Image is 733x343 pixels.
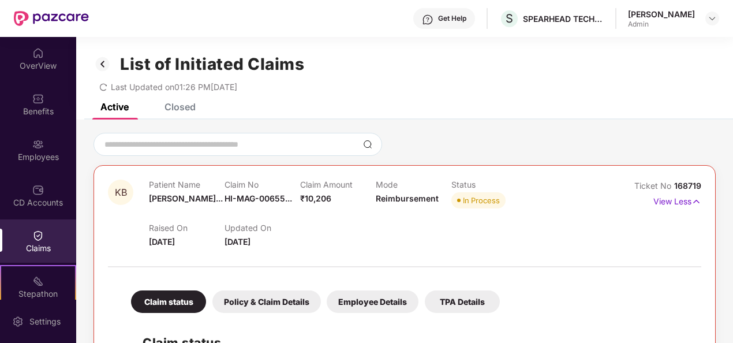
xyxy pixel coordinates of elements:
span: Reimbursement [376,193,439,203]
p: View Less [653,192,701,208]
img: New Pazcare Logo [14,11,89,26]
div: Active [100,101,129,113]
div: Get Help [438,14,466,23]
div: Settings [26,316,64,327]
span: S [506,12,513,25]
div: Employee Details [327,290,418,313]
p: Patient Name [149,180,225,189]
p: Updated On [225,223,300,233]
div: [PERSON_NAME] [628,9,695,20]
span: Ticket No [634,181,674,191]
img: svg+xml;base64,PHN2ZyBpZD0iU2VhcmNoLTMyeDMyIiB4bWxucz0iaHR0cDovL3d3dy53My5vcmcvMjAwMC9zdmciIHdpZH... [363,140,372,149]
img: svg+xml;base64,PHN2ZyBpZD0iRHJvcGRvd24tMzJ4MzIiIHhtbG5zPSJodHRwOi8vd3d3LnczLm9yZy8yMDAwL3N2ZyIgd2... [708,14,717,23]
img: svg+xml;base64,PHN2ZyBpZD0iRW1wbG95ZWVzIiB4bWxucz0iaHR0cDovL3d3dy53My5vcmcvMjAwMC9zdmciIHdpZHRoPS... [32,139,44,150]
img: svg+xml;base64,PHN2ZyB3aWR0aD0iMzIiIGhlaWdodD0iMzIiIHZpZXdCb3g9IjAgMCAzMiAzMiIgZmlsbD0ibm9uZSIgeG... [94,54,112,74]
img: svg+xml;base64,PHN2ZyBpZD0iQmVuZWZpdHMiIHhtbG5zPSJodHRwOi8vd3d3LnczLm9yZy8yMDAwL3N2ZyIgd2lkdGg9Ij... [32,93,44,105]
span: [DATE] [149,237,175,247]
img: svg+xml;base64,PHN2ZyBpZD0iQ2xhaW0iIHhtbG5zPSJodHRwOi8vd3d3LnczLm9yZy8yMDAwL3N2ZyIgd2lkdGg9IjIwIi... [32,230,44,241]
div: Claim status [131,290,206,313]
div: In Process [463,195,500,206]
p: Status [451,180,527,189]
h1: List of Initiated Claims [120,54,304,74]
div: Stepathon [1,288,75,300]
p: Claim No [225,180,300,189]
div: Policy & Claim Details [212,290,321,313]
span: KB [115,188,127,197]
div: TPA Details [425,290,500,313]
div: Admin [628,20,695,29]
img: svg+xml;base64,PHN2ZyB4bWxucz0iaHR0cDovL3d3dy53My5vcmcvMjAwMC9zdmciIHdpZHRoPSIxNyIgaGVpZ2h0PSIxNy... [691,195,701,208]
div: SPEARHEAD TECHNOLOGY INDIA PRIVATE LIMITED [523,13,604,24]
span: HI-MAG-00655... [225,193,292,203]
p: Raised On [149,223,225,233]
span: ₹10,206 [300,193,331,203]
span: redo [99,82,107,92]
img: svg+xml;base64,PHN2ZyBpZD0iSG9tZSIgeG1sbnM9Imh0dHA6Ly93d3cudzMub3JnLzIwMDAvc3ZnIiB3aWR0aD0iMjAiIG... [32,47,44,59]
p: Claim Amount [300,180,376,189]
span: [PERSON_NAME]... [149,193,223,203]
span: [DATE] [225,237,250,247]
img: svg+xml;base64,PHN2ZyB4bWxucz0iaHR0cDovL3d3dy53My5vcmcvMjAwMC9zdmciIHdpZHRoPSIyMSIgaGVpZ2h0PSIyMC... [32,275,44,287]
span: Last Updated on 01:26 PM[DATE] [111,82,237,92]
img: svg+xml;base64,PHN2ZyBpZD0iSGVscC0zMngzMiIgeG1sbnM9Imh0dHA6Ly93d3cudzMub3JnLzIwMDAvc3ZnIiB3aWR0aD... [422,14,433,25]
span: 168719 [674,181,701,191]
div: Closed [164,101,196,113]
p: Mode [376,180,451,189]
img: svg+xml;base64,PHN2ZyBpZD0iQ0RfQWNjb3VudHMiIGRhdGEtbmFtZT0iQ0QgQWNjb3VudHMiIHhtbG5zPSJodHRwOi8vd3... [32,184,44,196]
img: svg+xml;base64,PHN2ZyBpZD0iU2V0dGluZy0yMHgyMCIgeG1sbnM9Imh0dHA6Ly93d3cudzMub3JnLzIwMDAvc3ZnIiB3aW... [12,316,24,327]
